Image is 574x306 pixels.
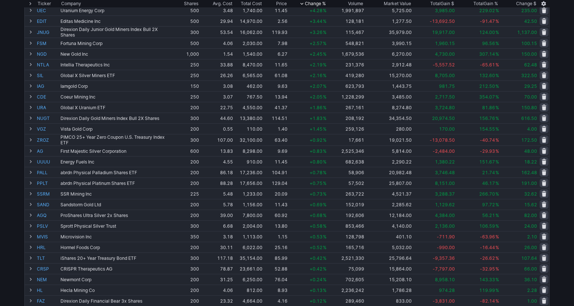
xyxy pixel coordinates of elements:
[479,51,495,57] span: 307.14
[60,51,173,57] div: New Gold Inc
[310,105,323,110] span: +1.86
[37,59,59,70] a: NTLA
[323,202,327,207] span: %
[327,210,365,220] td: 192,606
[173,188,200,199] td: 225
[60,191,173,197] div: SSR Mining Inc
[323,213,327,218] span: %
[310,62,323,68] span: +2.19
[310,202,323,207] span: +0.69
[482,105,495,110] span: 81.86
[435,180,455,186] span: 8,151.00
[323,148,327,154] span: %
[37,178,59,188] a: PPLT
[263,16,288,26] td: 2.56
[234,80,263,91] td: 462.00
[521,180,537,186] span: 191.00
[310,213,323,218] span: +0.68
[234,188,263,199] td: 1,233.00
[524,213,537,218] span: 82.00
[173,59,200,70] td: 250
[200,5,234,16] td: 3.48
[435,170,455,175] span: 3,746.48
[521,105,537,110] span: 150.80
[495,83,499,89] span: %
[327,5,365,16] td: 1,991,897
[173,220,200,231] td: 300
[521,8,537,13] span: 235.00
[60,83,173,89] div: Iamgold Corp
[495,148,499,154] span: %
[327,16,365,26] td: 128,181
[365,70,413,80] td: 15,270.00
[524,18,537,24] span: 42.50
[365,156,413,167] td: 2,290.22
[173,113,200,123] td: 300
[327,59,365,70] td: 231,376
[433,62,455,68] span: -5,557.52
[517,30,537,35] span: 1,137.00
[365,5,413,16] td: 5,725.00
[37,296,59,306] a: FAZ
[37,5,59,16] a: UEC
[495,94,499,100] span: %
[479,83,495,89] span: 212.50
[234,91,263,102] td: 767.50
[310,41,323,46] span: +2.57
[479,159,495,165] span: 151.67
[200,199,234,210] td: 5.78
[60,18,173,24] div: Editas Medicine Inc
[263,167,288,178] td: 104.91
[173,134,200,145] td: 300
[263,5,288,16] td: 11.45
[310,191,323,197] span: +0.73
[310,51,323,57] span: +2.45
[495,18,499,24] span: %
[495,41,499,46] span: %
[200,59,234,70] td: 33.88
[37,38,59,48] a: FSM
[521,51,537,57] span: 150.00
[37,285,59,295] a: HL
[521,116,537,121] span: 616.50
[327,80,365,91] td: 623,793
[495,223,499,229] span: %
[310,137,323,143] span: +0.92
[495,8,499,13] span: %
[310,30,323,35] span: +3.26
[365,145,413,156] td: 5,814.00
[200,38,234,48] td: 4.06
[327,113,365,123] td: 208,192
[60,41,173,46] div: Fortuna Mining Corp
[524,83,537,89] span: 29.25
[200,16,234,26] td: 29.94
[495,51,499,57] span: %
[37,49,59,59] a: NGD
[521,41,537,46] span: 100.15
[37,113,59,123] a: NUGT
[310,116,323,121] span: +1.83
[482,41,495,46] span: 96.56
[435,223,455,229] span: 2,136.00
[263,91,288,102] td: 13.94
[432,116,455,121] span: 20,974.50
[327,188,365,199] td: 263,722
[479,223,495,229] span: 106.59
[200,134,234,145] td: 107.00
[234,199,263,210] td: 1,156.00
[200,156,234,167] td: 4.55
[37,92,59,102] a: CDE
[310,170,323,175] span: +0.78
[327,38,365,48] td: 548,821
[365,91,413,102] td: 3,485.00
[327,134,365,145] td: 17,661
[365,26,413,38] td: 35,979.00
[37,146,59,156] a: AG
[310,223,323,229] span: +0.58
[365,38,413,48] td: 3,990.15
[365,80,413,91] td: 1,443.75
[495,180,499,186] span: %
[234,145,263,156] td: 8,298.00
[234,48,263,59] td: 1,540.00
[263,145,288,156] td: 9.69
